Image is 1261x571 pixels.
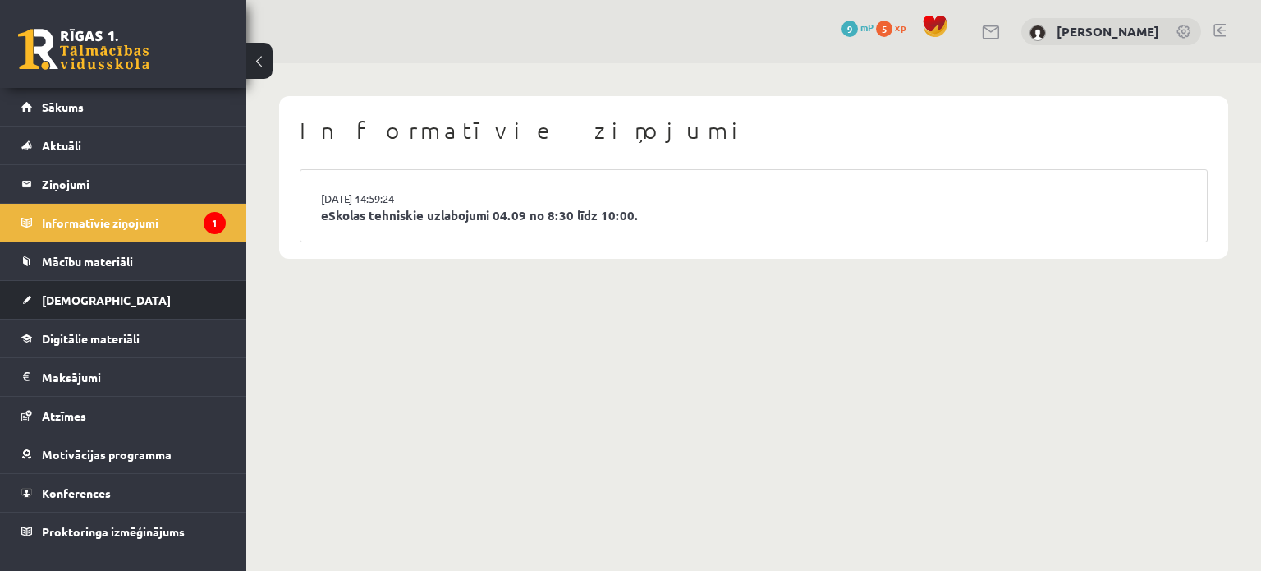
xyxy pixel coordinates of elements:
span: xp [895,21,906,34]
span: Sākums [42,99,84,114]
a: Maksājumi [21,358,226,396]
a: Sākums [21,88,226,126]
a: Proktoringa izmēģinājums [21,513,226,550]
a: eSkolas tehniskie uzlabojumi 04.09 no 8:30 līdz 10:00. [321,206,1186,225]
a: Aktuāli [21,127,226,164]
span: Atzīmes [42,408,86,423]
a: Mācību materiāli [21,242,226,280]
legend: Ziņojumi [42,165,226,203]
a: [DEMOGRAPHIC_DATA] [21,281,226,319]
span: [DEMOGRAPHIC_DATA] [42,292,171,307]
a: 9 mP [841,21,874,34]
span: Aktuāli [42,138,81,153]
a: Atzīmes [21,397,226,435]
span: Proktoringa izmēģinājums [42,524,185,539]
span: Mācību materiāli [42,254,133,269]
h1: Informatīvie ziņojumi [300,117,1208,145]
a: [DATE] 14:59:24 [321,191,444,207]
a: Rīgas 1. Tālmācības vidusskola [18,29,149,70]
a: Ziņojumi [21,165,226,203]
a: Digitālie materiāli [21,320,226,357]
a: [PERSON_NAME] [1057,23,1159,39]
a: Konferences [21,474,226,512]
i: 1 [204,212,226,234]
a: Informatīvie ziņojumi1 [21,204,226,242]
legend: Maksājumi [42,358,226,396]
span: Motivācijas programma [42,447,172,462]
img: Elizabete Miķēna [1029,25,1046,41]
a: 5 xp [876,21,914,34]
a: Motivācijas programma [21,435,226,473]
span: 5 [876,21,892,37]
span: Digitālie materiāli [42,331,140,346]
span: 9 [841,21,858,37]
span: Konferences [42,486,111,500]
span: mP [860,21,874,34]
legend: Informatīvie ziņojumi [42,204,226,242]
